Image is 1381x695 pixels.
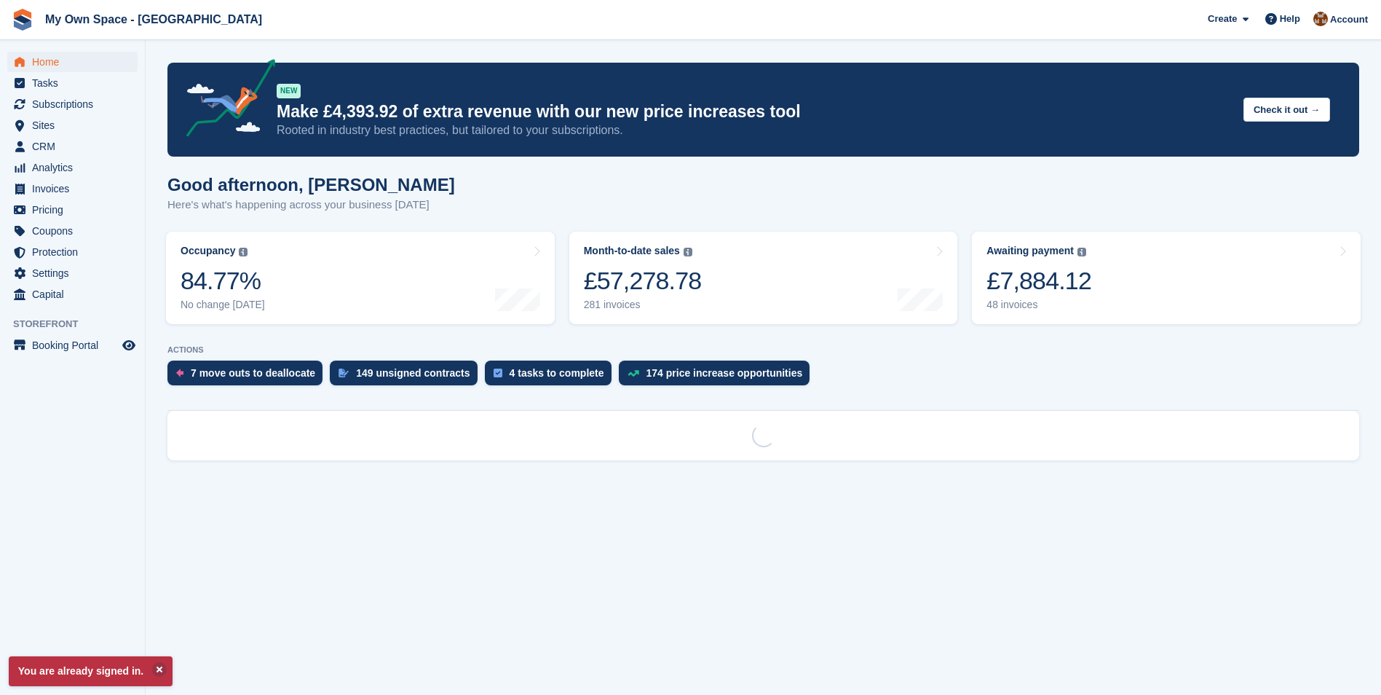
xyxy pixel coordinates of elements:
img: contract_signature_icon-13c848040528278c33f63329250d36e43548de30e8caae1d1a13099fd9432cc5.svg [339,369,349,377]
span: Sites [32,115,119,136]
a: menu [7,73,138,93]
span: Coupons [32,221,119,241]
div: 4 tasks to complete [510,367,604,379]
span: Help [1280,12,1300,26]
span: Protection [32,242,119,262]
p: ACTIONS [167,345,1359,355]
span: Account [1330,12,1368,27]
a: menu [7,157,138,178]
a: menu [7,94,138,114]
h1: Good afternoon, [PERSON_NAME] [167,175,455,195]
div: 281 invoices [584,299,702,311]
p: Make £4,393.92 of extra revenue with our new price increases tool [277,101,1232,122]
a: menu [7,178,138,199]
img: move_outs_to_deallocate_icon-f764333ba52eb49d3ac5e1228854f67142a1ed5810a6f6cc68b1a99e826820c5.svg [176,369,183,377]
a: menu [7,263,138,283]
div: Occupancy [181,245,235,257]
a: 4 tasks to complete [485,361,619,393]
a: menu [7,221,138,241]
div: Month-to-date sales [584,245,680,257]
img: Gary Chamberlain [1313,12,1328,26]
span: Create [1208,12,1237,26]
button: Check it out → [1243,98,1330,122]
a: My Own Space - [GEOGRAPHIC_DATA] [39,7,268,31]
img: icon-info-grey-7440780725fd019a000dd9b08b2336e03edf1995a4989e88bcd33f0948082b44.svg [1077,248,1086,256]
span: Booking Portal [32,335,119,356]
img: price_increase_opportunities-93ffe204e8149a01c8c9dc8f82e8f89637d9d84a8eef4429ea346261dce0b2c0.svg [628,370,639,377]
span: Analytics [32,157,119,178]
img: icon-info-grey-7440780725fd019a000dd9b08b2336e03edf1995a4989e88bcd33f0948082b44.svg [684,248,692,256]
a: 7 move outs to deallocate [167,361,330,393]
span: Home [32,52,119,72]
div: £57,278.78 [584,266,702,296]
a: Occupancy 84.77% No change [DATE] [166,232,555,324]
div: No change [DATE] [181,299,265,311]
a: menu [7,136,138,157]
span: Tasks [32,73,119,93]
img: price-adjustments-announcement-icon-8257ccfd72463d97f412b2fc003d46551f7dbcb40ab6d574587a9cd5c0d94... [174,59,276,142]
div: 84.77% [181,266,265,296]
a: Awaiting payment £7,884.12 48 invoices [972,232,1361,324]
a: menu [7,200,138,220]
span: CRM [32,136,119,157]
a: 149 unsigned contracts [330,361,484,393]
p: Rooted in industry best practices, but tailored to your subscriptions. [277,122,1232,138]
div: 48 invoices [986,299,1091,311]
a: Preview store [120,337,138,354]
img: task-75834270c22a3079a89374b754ae025e5fb1db73e45f91037f5363f120a921f8.svg [494,369,502,377]
div: 174 price increase opportunities [646,367,803,379]
a: menu [7,242,138,262]
div: 149 unsigned contracts [356,367,470,379]
a: menu [7,52,138,72]
a: Month-to-date sales £57,278.78 281 invoices [569,232,958,324]
div: 7 move outs to deallocate [191,367,315,379]
a: 174 price increase opportunities [619,361,818,393]
span: Subscriptions [32,94,119,114]
span: Invoices [32,178,119,199]
a: menu [7,335,138,356]
img: stora-icon-8386f47178a22dfd0bd8f6a31ec36ba5ce8667c1dd55bd0f319d3a0aa187defe.svg [12,9,33,31]
p: You are already signed in. [9,656,173,686]
span: Settings [32,263,119,283]
span: Capital [32,284,119,305]
p: Here's what's happening across your business [DATE] [167,197,455,213]
span: Storefront [13,317,145,331]
img: icon-info-grey-7440780725fd019a000dd9b08b2336e03edf1995a4989e88bcd33f0948082b44.svg [239,248,248,256]
span: Pricing [32,200,119,220]
div: Awaiting payment [986,245,1074,257]
a: menu [7,115,138,136]
div: £7,884.12 [986,266,1091,296]
div: NEW [277,84,301,98]
a: menu [7,284,138,305]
